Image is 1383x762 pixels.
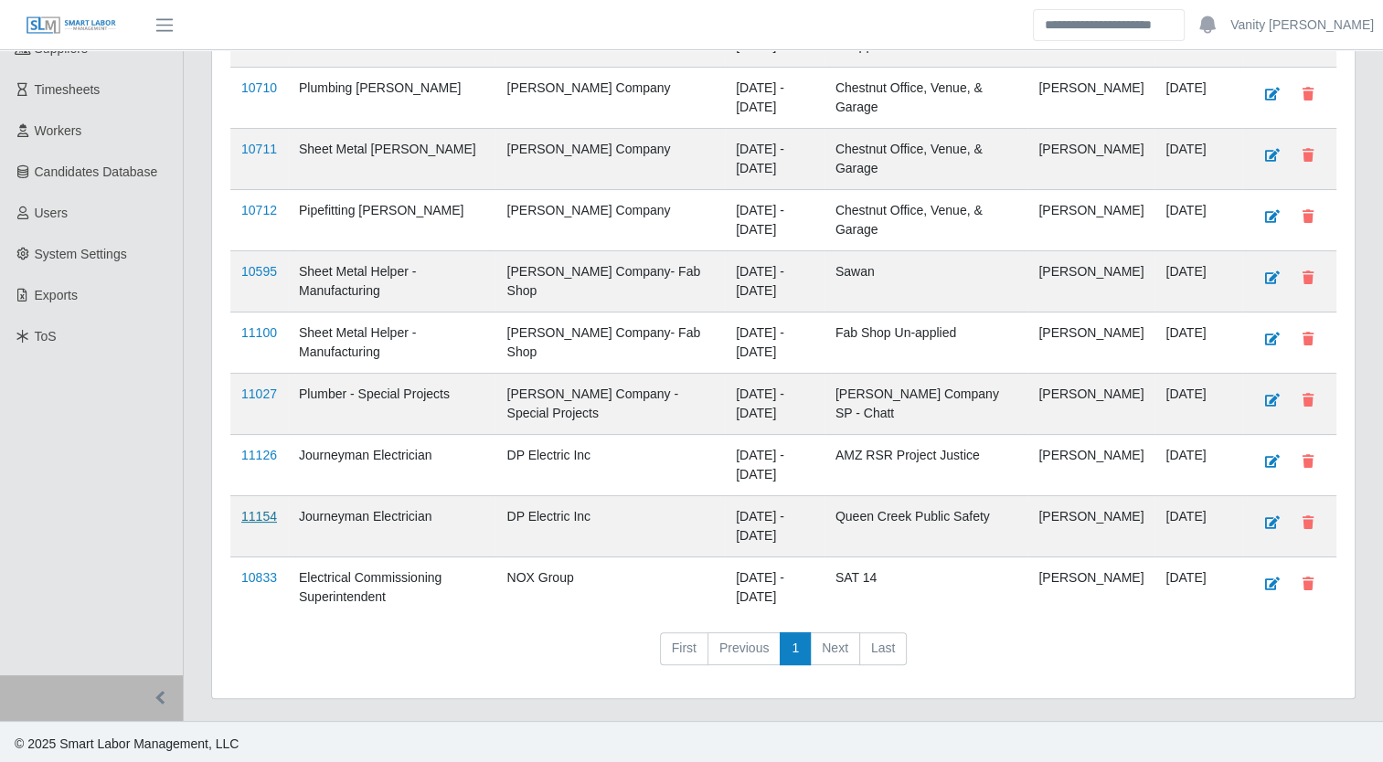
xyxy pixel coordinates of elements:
a: 10711 [241,142,277,156]
td: Chestnut Office, Venue, & Garage [824,190,1027,251]
span: Workers [35,123,82,138]
nav: pagination [230,632,1336,680]
td: [DATE] - [DATE] [725,557,824,619]
td: [DATE] [1154,557,1242,619]
td: [DATE] [1154,435,1242,496]
td: [PERSON_NAME] Company [495,190,725,251]
a: 10833 [241,570,277,585]
input: Search [1033,9,1185,41]
a: 11100 [241,325,277,340]
td: [DATE] [1154,68,1242,129]
td: [PERSON_NAME] [1027,68,1154,129]
td: [DATE] - [DATE] [725,374,824,435]
td: [PERSON_NAME] [1027,190,1154,251]
td: [PERSON_NAME] Company [495,129,725,190]
span: ToS [35,329,57,344]
td: [PERSON_NAME] [1027,496,1154,557]
td: [DATE] [1154,312,1242,374]
td: Plumber - Special Projects [288,374,496,435]
td: Journeyman Electrician [288,435,496,496]
a: 10595 [241,264,277,279]
td: [PERSON_NAME] Company SP - Chatt [824,374,1027,435]
td: [PERSON_NAME] [1027,251,1154,312]
a: 11027 [241,386,277,401]
td: Chestnut Office, Venue, & Garage [824,68,1027,129]
a: 10710 [241,80,277,95]
td: [PERSON_NAME] Company- Fab Shop [495,251,725,312]
td: SAT 14 [824,557,1027,619]
td: Fab Shop Un-applied [824,312,1027,374]
td: [PERSON_NAME] [1027,374,1154,435]
td: Sheet Metal Helper - Manufacturing [288,251,496,312]
td: [PERSON_NAME] Company - Special Projects [495,374,725,435]
td: Sheet Metal Helper - Manufacturing [288,312,496,374]
td: Sheet Metal [PERSON_NAME] [288,129,496,190]
td: NOX Group [495,557,725,619]
td: DP Electric Inc [495,435,725,496]
td: [DATE] - [DATE] [725,312,824,374]
td: [DATE] [1154,251,1242,312]
span: System Settings [35,247,127,261]
a: Vanity [PERSON_NAME] [1230,16,1374,35]
td: Journeyman Electrician [288,496,496,557]
td: [PERSON_NAME] [1027,129,1154,190]
td: [PERSON_NAME] [1027,435,1154,496]
td: DP Electric Inc [495,496,725,557]
td: Electrical Commissioning Superintendent [288,557,496,619]
a: 11126 [241,448,277,462]
td: [DATE] - [DATE] [725,68,824,129]
td: [DATE] [1154,374,1242,435]
td: [DATE] [1154,496,1242,557]
span: Timesheets [35,82,101,97]
td: Chestnut Office, Venue, & Garage [824,129,1027,190]
td: Plumbing [PERSON_NAME] [288,68,496,129]
td: Sawan [824,251,1027,312]
span: © 2025 Smart Labor Management, LLC [15,736,239,751]
td: [PERSON_NAME] [1027,557,1154,619]
span: Candidates Database [35,164,158,179]
td: [PERSON_NAME] Company- Fab Shop [495,312,725,374]
td: [DATE] [1154,129,1242,190]
td: [DATE] - [DATE] [725,129,824,190]
a: 1 [780,632,811,665]
span: Users [35,206,69,220]
img: SLM Logo [26,16,117,36]
a: 11154 [241,509,277,524]
td: [DATE] [1154,190,1242,251]
td: [DATE] - [DATE] [725,190,824,251]
td: [DATE] - [DATE] [725,496,824,557]
td: [PERSON_NAME] [1027,312,1154,374]
a: 10712 [241,203,277,217]
td: AMZ RSR Project Justice [824,435,1027,496]
td: [DATE] - [DATE] [725,251,824,312]
td: [PERSON_NAME] Company [495,68,725,129]
td: Pipefitting [PERSON_NAME] [288,190,496,251]
span: Exports [35,288,78,302]
td: [DATE] - [DATE] [725,435,824,496]
td: Queen Creek Public Safety [824,496,1027,557]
